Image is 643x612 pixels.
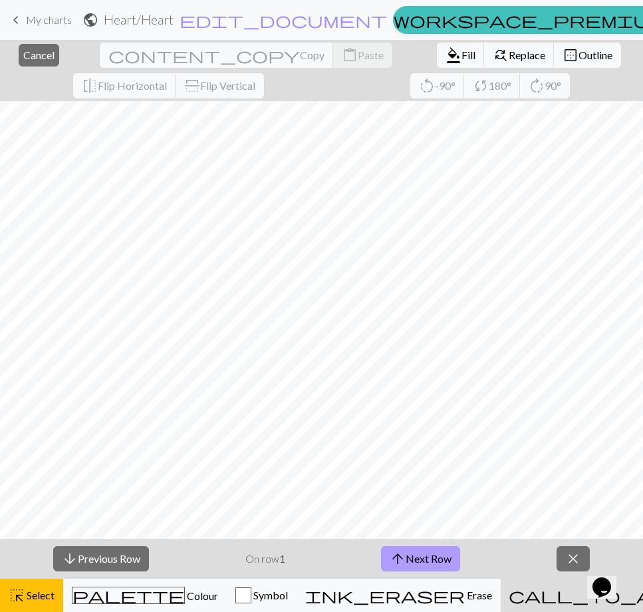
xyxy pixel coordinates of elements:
[82,11,98,29] span: public
[410,73,465,98] button: -90°
[100,43,334,68] button: Copy
[19,44,59,67] button: Cancel
[419,76,435,95] span: rotate_left
[104,12,174,27] h2: Heart / Heart
[82,76,98,95] span: flip
[520,73,570,98] button: 90°
[200,79,255,92] span: Flip Vertical
[183,78,201,94] span: flip
[227,579,297,612] button: Symbol
[63,579,227,612] button: Colour
[435,79,455,92] span: -90°
[305,586,465,605] span: ink_eraser
[464,73,521,98] button: 180°
[446,46,461,65] span: format_color_fill
[300,49,324,61] span: Copy
[9,586,25,605] span: highlight_alt
[180,11,387,29] span: edit_document
[26,13,72,26] span: My charts
[465,589,492,601] span: Erase
[62,549,78,568] span: arrow_downward
[390,549,406,568] span: arrow_upward
[72,586,184,605] span: palette
[23,49,55,61] span: Cancel
[108,46,300,65] span: content_copy
[176,73,264,98] button: Flip Vertical
[579,49,612,61] span: Outline
[279,552,285,565] strong: 1
[489,79,511,92] span: 180°
[493,46,509,65] span: find_replace
[25,589,55,601] span: Select
[529,76,545,95] span: rotate_right
[98,79,167,92] span: Flip Horizontal
[8,11,24,29] span: keyboard_arrow_left
[245,551,285,567] p: On row
[297,579,501,612] button: Erase
[73,73,176,98] button: Flip Horizontal
[473,76,489,95] span: sync
[461,49,475,61] span: Fill
[251,589,288,601] span: Symbol
[565,549,581,568] span: close
[381,546,460,571] button: Next Row
[185,589,218,602] span: Colour
[587,559,630,599] iframe: chat widget
[563,46,579,65] span: border_outer
[8,9,72,31] a: My charts
[484,43,555,68] button: Replace
[509,49,545,61] span: Replace
[437,43,485,68] button: Fill
[554,43,621,68] button: Outline
[545,79,561,92] span: 90°
[53,546,149,571] button: Previous Row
